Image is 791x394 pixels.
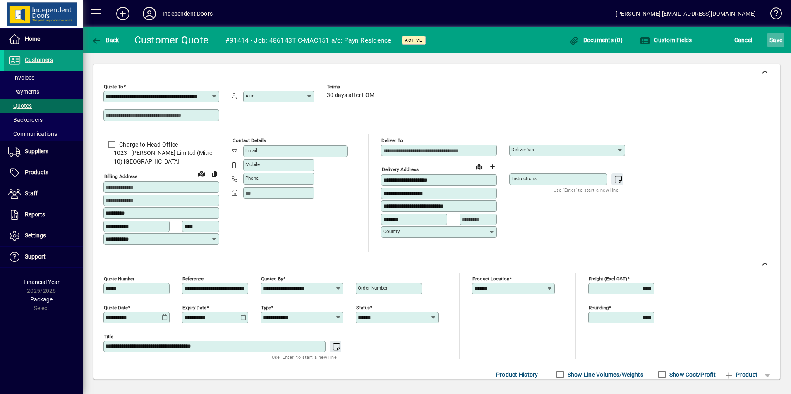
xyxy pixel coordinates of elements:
[381,138,403,143] mat-label: Deliver To
[245,161,260,167] mat-label: Mobile
[383,228,400,234] mat-label: Country
[225,34,391,47] div: #91414 - Job: 486143T C-MAC151 a/c: Payn Residence
[720,367,762,382] button: Product
[589,275,627,281] mat-label: Freight (excl GST)
[732,33,755,47] button: Cancel
[245,93,254,99] mat-label: Attn
[4,71,83,85] a: Invoices
[110,6,136,21] button: Add
[4,99,83,113] a: Quotes
[24,279,60,285] span: Financial Year
[640,37,692,43] span: Custom Fields
[163,7,213,20] div: Independent Doors
[91,37,119,43] span: Back
[117,140,178,149] label: Charge to Head Office
[83,33,128,47] app-page-header-button: Back
[356,304,370,310] mat-label: Status
[30,296,53,303] span: Package
[261,304,271,310] mat-label: Type
[4,225,83,246] a: Settings
[638,33,694,47] button: Custom Fields
[8,88,39,95] span: Payments
[104,84,123,90] mat-label: Quote To
[272,352,337,362] mat-hint: Use 'Enter' to start a new line
[25,169,48,176] span: Products
[405,38,422,43] span: Active
[493,367,542,382] button: Product History
[25,148,48,154] span: Suppliers
[4,247,83,267] a: Support
[554,185,618,195] mat-hint: Use 'Enter' to start a new line
[104,275,134,281] mat-label: Quote number
[511,176,537,181] mat-label: Instructions
[769,33,782,47] span: ave
[724,368,757,381] span: Product
[616,7,756,20] div: [PERSON_NAME] [EMAIL_ADDRESS][DOMAIN_NAME]
[25,36,40,42] span: Home
[472,275,509,281] mat-label: Product location
[245,175,259,181] mat-label: Phone
[4,204,83,225] a: Reports
[4,113,83,127] a: Backorders
[104,304,128,310] mat-label: Quote date
[103,149,219,166] span: 1023 - [PERSON_NAME] Limited (Mitre 10) [GEOGRAPHIC_DATA]
[4,29,83,50] a: Home
[327,84,376,90] span: Terms
[8,102,32,109] span: Quotes
[734,33,753,47] span: Cancel
[511,147,534,152] mat-label: Deliver via
[25,211,45,218] span: Reports
[195,167,208,180] a: View on map
[566,370,643,379] label: Show Line Volumes/Weights
[261,275,283,281] mat-label: Quoted by
[769,37,773,43] span: S
[136,6,163,21] button: Profile
[589,304,609,310] mat-label: Rounding
[496,368,538,381] span: Product History
[472,160,486,173] a: View on map
[4,85,83,99] a: Payments
[25,190,38,197] span: Staff
[4,162,83,183] a: Products
[182,304,206,310] mat-label: Expiry date
[104,333,113,339] mat-label: Title
[327,92,374,99] span: 30 days after EOM
[4,141,83,162] a: Suppliers
[25,232,46,239] span: Settings
[25,57,53,63] span: Customers
[4,183,83,204] a: Staff
[486,160,499,173] button: Choose address
[134,33,209,47] div: Customer Quote
[569,37,623,43] span: Documents (0)
[8,116,43,123] span: Backorders
[764,2,781,28] a: Knowledge Base
[182,275,204,281] mat-label: Reference
[8,74,34,81] span: Invoices
[25,253,46,260] span: Support
[89,33,121,47] button: Back
[668,370,716,379] label: Show Cost/Profit
[8,131,57,137] span: Communications
[245,147,257,153] mat-label: Email
[767,33,784,47] button: Save
[358,285,388,291] mat-label: Order number
[208,167,221,180] button: Copy to Delivery address
[4,127,83,141] a: Communications
[567,33,625,47] button: Documents (0)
